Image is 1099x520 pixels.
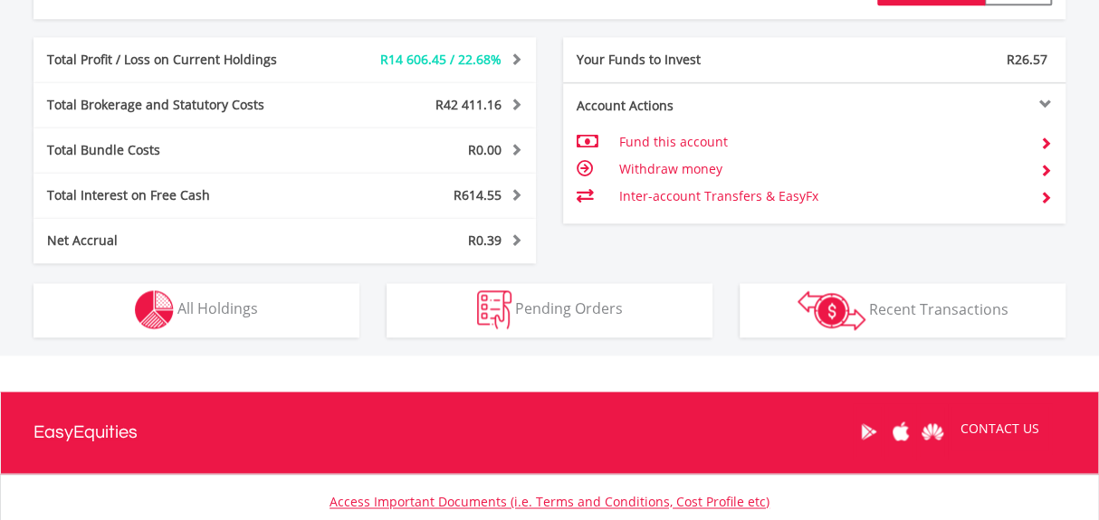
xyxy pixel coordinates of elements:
[869,298,1008,318] span: Recent Transactions
[33,96,327,114] div: Total Brokerage and Statutory Costs
[435,96,502,113] span: R42 411.16
[1007,51,1047,68] span: R26.57
[853,403,884,459] a: Google Play
[948,403,1052,454] a: CONTACT US
[33,283,359,337] button: All Holdings
[177,298,258,318] span: All Holdings
[33,51,327,69] div: Total Profit / Loss on Current Holdings
[468,141,502,158] span: R0.00
[380,51,502,68] span: R14 606.45 / 22.68%
[454,186,502,203] span: R614.55
[33,232,327,250] div: Net Accrual
[33,392,138,473] a: EasyEquities
[798,290,865,330] img: transactions-zar-wht.png
[563,51,815,69] div: Your Funds to Invest
[330,493,769,510] a: Access Important Documents (i.e. Terms and Conditions, Cost Profile etc)
[477,290,511,329] img: pending_instructions-wht.png
[468,232,502,249] span: R0.39
[619,183,1026,210] td: Inter-account Transfers & EasyFx
[33,186,327,204] div: Total Interest on Free Cash
[619,156,1026,183] td: Withdraw money
[515,298,623,318] span: Pending Orders
[33,141,327,159] div: Total Bundle Costs
[884,403,916,459] a: Apple
[619,128,1026,156] td: Fund this account
[387,283,712,337] button: Pending Orders
[740,283,1066,337] button: Recent Transactions
[563,97,815,115] div: Account Actions
[916,403,948,459] a: Huawei
[135,290,174,329] img: holdings-wht.png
